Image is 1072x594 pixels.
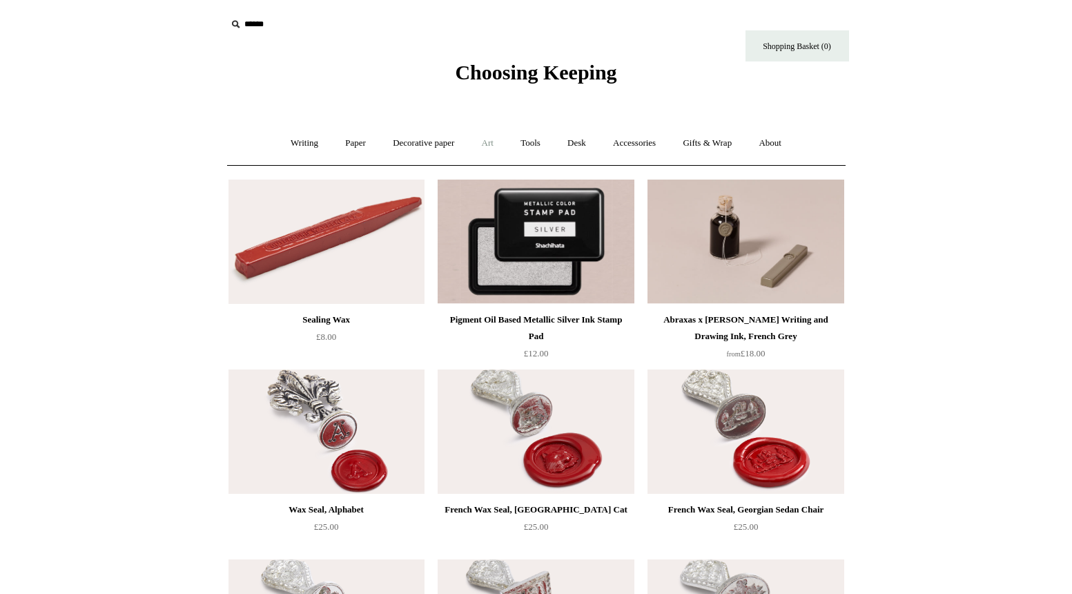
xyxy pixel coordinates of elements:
span: £12.00 [524,348,549,358]
img: Sealing Wax [228,180,425,304]
a: Pigment Oil Based Metallic Silver Ink Stamp Pad £12.00 [438,312,634,368]
a: Choosing Keeping [455,72,616,82]
div: Pigment Oil Based Metallic Silver Ink Stamp Pad [441,312,630,345]
a: French Wax Seal, Cheshire Cat French Wax Seal, Cheshire Cat [438,370,634,494]
div: Wax Seal, Alphabet [232,501,421,518]
img: Wax Seal, Alphabet [228,370,425,494]
a: French Wax Seal, Georgian Sedan Chair French Wax Seal, Georgian Sedan Chair [647,370,844,494]
a: Wax Seal, Alphabet Wax Seal, Alphabet [228,370,425,494]
img: Pigment Oil Based Metallic Silver Ink Stamp Pad [438,180,634,304]
a: Tools [508,125,553,162]
a: Abraxas x Steve Harrison Writing and Drawing Ink, French Grey Abraxas x Steve Harrison Writing an... [647,180,844,304]
a: Decorative paper [380,125,467,162]
a: Wax Seal, Alphabet £25.00 [228,501,425,558]
a: Desk [555,125,598,162]
span: £18.00 [727,348,766,358]
a: Shopping Basket (0) [745,30,849,61]
div: French Wax Seal, [GEOGRAPHIC_DATA] Cat [441,501,630,518]
img: Abraxas x Steve Harrison Writing and Drawing Ink, French Grey [647,180,844,304]
a: Accessories [601,125,668,162]
div: Abraxas x [PERSON_NAME] Writing and Drawing Ink, French Grey [651,312,840,345]
span: from [727,350,741,358]
a: French Wax Seal, [GEOGRAPHIC_DATA] Cat £25.00 [438,501,634,558]
span: £8.00 [316,332,336,342]
a: French Wax Seal, Georgian Sedan Chair £25.00 [647,501,844,558]
img: French Wax Seal, Cheshire Cat [438,370,634,494]
span: Choosing Keeping [455,61,616,84]
span: £25.00 [734,521,759,532]
a: Pigment Oil Based Metallic Silver Ink Stamp Pad Pigment Oil Based Metallic Silver Ink Stamp Pad [438,180,634,304]
a: About [746,125,794,162]
div: French Wax Seal, Georgian Sedan Chair [651,501,840,518]
a: Gifts & Wrap [670,125,744,162]
img: French Wax Seal, Georgian Sedan Chair [647,370,844,494]
a: Abraxas x [PERSON_NAME] Writing and Drawing Ink, French Grey from£18.00 [647,312,844,368]
a: Sealing Wax Sealing Wax [228,180,425,304]
div: Sealing Wax [232,312,421,328]
a: Art [469,125,506,162]
a: Sealing Wax £8.00 [228,312,425,368]
span: £25.00 [314,521,339,532]
span: £25.00 [524,521,549,532]
a: Paper [333,125,378,162]
a: Writing [278,125,331,162]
